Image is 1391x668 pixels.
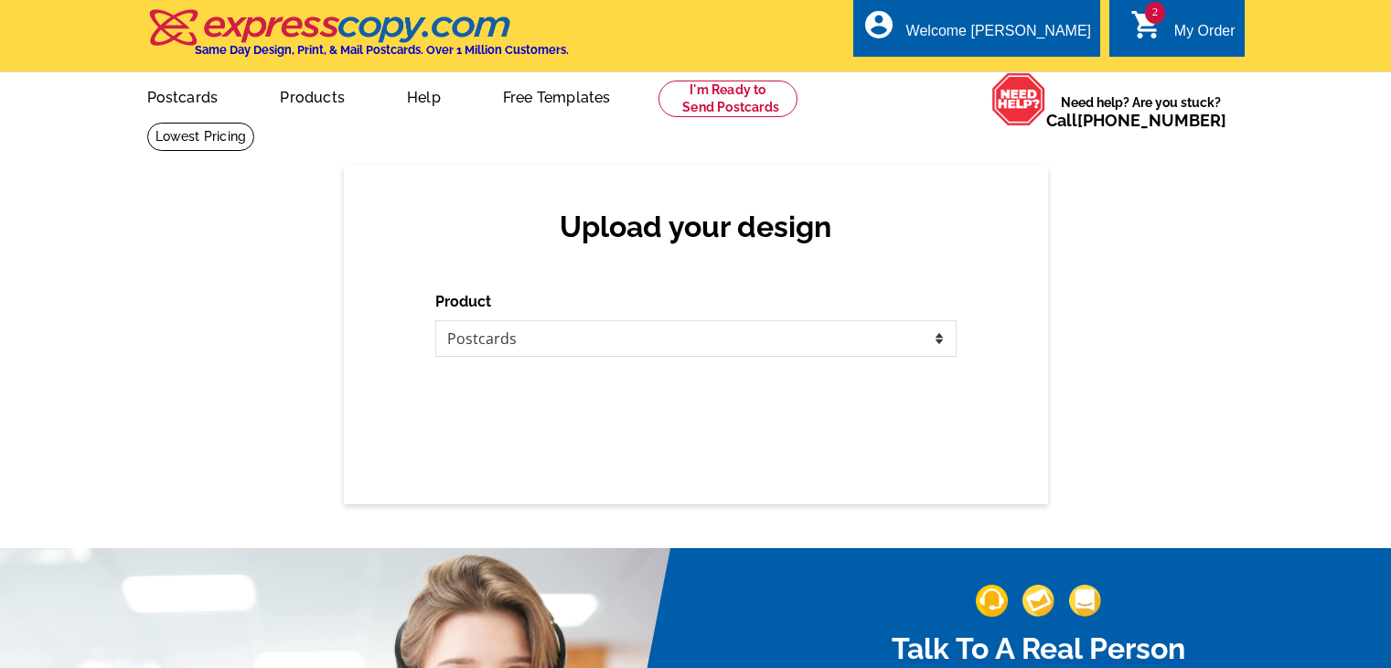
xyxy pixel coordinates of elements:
[991,72,1046,126] img: help
[1022,585,1054,617] img: support-img-2.png
[906,23,1091,48] div: Welcome [PERSON_NAME]
[1046,111,1226,130] span: Call
[474,74,640,117] a: Free Templates
[435,291,491,313] label: Product
[378,74,470,117] a: Help
[1046,93,1236,130] span: Need help? Are you stuck?
[1145,2,1165,24] span: 2
[118,74,248,117] a: Postcards
[147,22,569,57] a: Same Day Design, Print, & Mail Postcards. Over 1 Million Customers.
[454,210,938,244] h2: Upload your design
[195,43,569,57] h4: Same Day Design, Print, & Mail Postcards. Over 1 Million Customers.
[1077,111,1226,130] a: [PHONE_NUMBER]
[1130,8,1163,41] i: shopping_cart
[976,585,1008,617] img: support-img-1.png
[251,74,374,117] a: Products
[1130,20,1236,43] a: 2 shopping_cart My Order
[1174,23,1236,48] div: My Order
[787,631,1290,666] h2: Talk To A Real Person
[862,8,895,41] i: account_circle
[1069,585,1101,617] img: support-img-3_1.png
